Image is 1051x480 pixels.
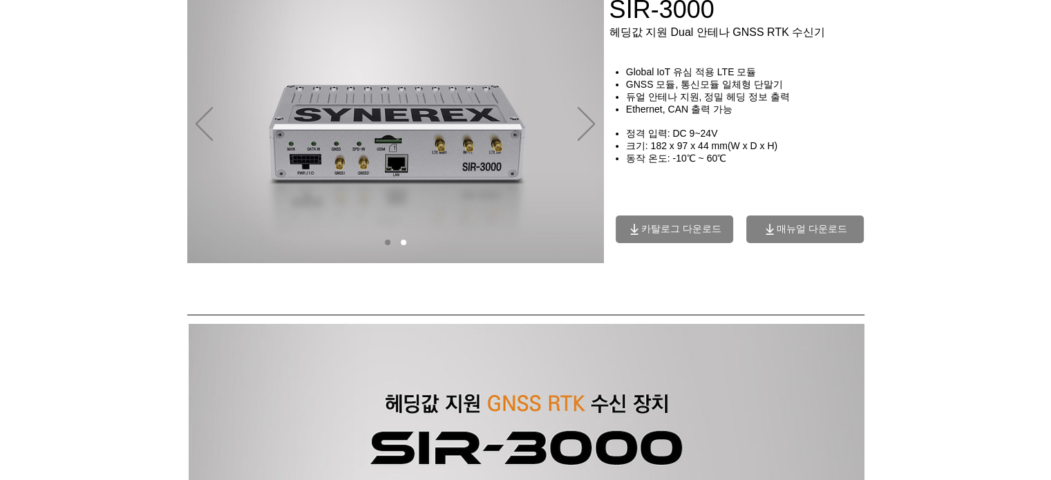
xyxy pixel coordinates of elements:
span: ​크기: 182 x 97 x 44 mm(W x D x H) [626,140,777,151]
button: 매뉴얼 다운로드 [746,215,864,243]
span: 정격 입력: DC 9~24V [626,128,718,139]
span: 동작 온도: -10℃ ~ 60℃ [626,153,726,164]
span: Ethernet, CAN 출력 가능 [626,104,732,115]
a: 01 [385,240,390,245]
button: 카탈로그 다운로드 [616,215,733,243]
iframe: Wix Chat [892,421,1051,480]
button: 이전 [196,107,213,143]
nav: 슬라이드 [379,240,411,245]
button: 다음 [578,107,595,143]
span: ​듀얼 안테나 지원, 정밀 헤딩 정보 출력 [626,91,790,102]
span: 카탈로그 다운로드 [641,223,721,236]
span: 매뉴얼 다운로드 [777,223,847,236]
a: 02 [401,240,406,245]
